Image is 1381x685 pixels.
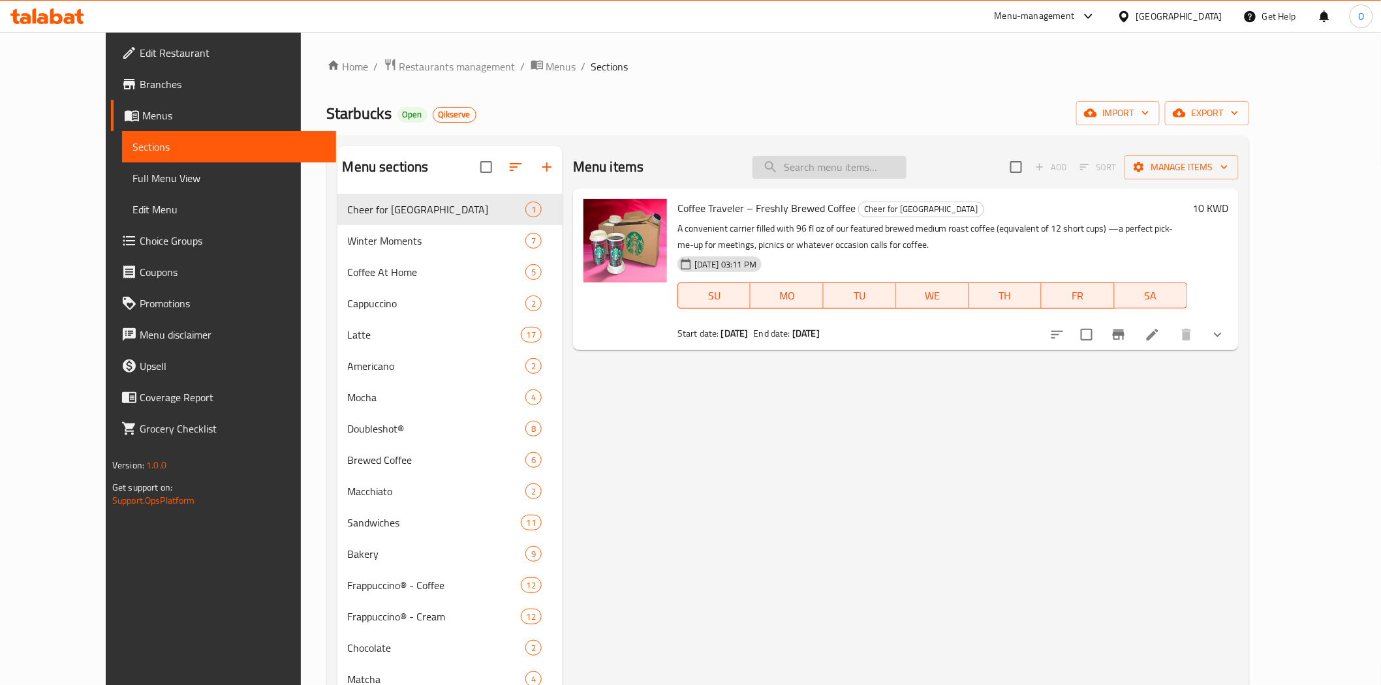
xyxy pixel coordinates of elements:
div: Cheer for Kuwait [348,202,525,217]
span: Add item [1030,157,1072,177]
span: Branches [140,76,326,92]
a: Coupons [111,256,336,288]
button: sort-choices [1042,319,1073,350]
div: items [521,327,542,342]
span: 1.0.0 [146,457,166,474]
span: Sections [591,59,628,74]
button: Manage items [1125,155,1239,179]
div: Americano2 [337,350,563,382]
a: Restaurants management [384,58,516,75]
button: Branch-specific-item [1103,319,1134,350]
span: 2 [526,360,541,373]
span: Chocolate [348,640,525,656]
span: Manage items [1135,159,1228,175]
span: Menus [546,59,576,74]
div: items [525,264,542,280]
button: MO [751,282,823,309]
span: MO [756,286,818,305]
span: Cappuccino [348,296,525,311]
button: WE [896,282,969,309]
span: Mocha [348,389,525,405]
div: Brewed Coffee [348,452,525,468]
div: items [525,640,542,656]
div: Winter Moments7 [337,225,563,256]
span: Macchiato [348,483,525,499]
span: [DATE] 03:11 PM [689,258,762,271]
p: A convenient carrier filled with 96 fl oz of our featured brewed medium roast coffee (equivalent ... [677,221,1187,253]
span: Edit Menu [132,202,326,217]
span: End date: [754,325,790,342]
span: import [1087,105,1149,121]
h6: 10 KWD [1192,199,1228,217]
a: Upsell [111,350,336,382]
a: Branches [111,68,336,100]
span: Sandwiches [348,515,521,530]
button: TU [824,282,896,309]
span: TH [974,286,1036,305]
div: items [525,389,542,405]
div: Macchiato2 [337,476,563,507]
span: export [1175,105,1239,121]
span: Grocery Checklist [140,421,326,436]
div: Menu-management [995,8,1075,24]
li: / [582,59,586,74]
span: Select to update [1073,321,1100,348]
a: Edit menu item [1145,327,1160,342]
a: Coverage Report [111,382,336,413]
input: search [753,156,907,179]
img: Coffee Traveler – Freshly Brewed Coffee [583,199,667,282]
div: items [525,421,542,436]
span: O [1358,9,1364,23]
span: Sort sections [500,151,531,183]
span: Bakery [348,546,525,562]
span: Coupons [140,264,326,280]
a: Menu disclaimer [111,319,336,350]
span: Select section [1002,153,1030,181]
span: Get support on: [112,479,172,496]
svg: Show Choices [1210,327,1226,342]
span: Coverage Report [140,389,326,405]
button: SA [1115,282,1187,309]
button: TH [969,282,1042,309]
button: import [1076,101,1160,125]
span: FR [1047,286,1109,305]
a: Sections [122,131,336,162]
div: Bakery9 [337,538,563,570]
span: Winter Moments [348,233,525,249]
span: Qikserve [433,109,476,120]
a: Full Menu View [122,162,336,194]
div: Latte [348,327,521,342]
div: Cheer for Kuwait [858,202,984,217]
li: / [521,59,525,74]
li: / [374,59,379,74]
span: Menu disclaimer [140,327,326,342]
a: Menus [531,58,576,75]
span: Start date: [677,325,719,342]
span: Edit Restaurant [140,45,326,61]
span: Sections [132,139,326,155]
span: Americano [348,358,525,374]
span: Open [397,109,427,120]
div: Chocolate2 [337,632,563,663]
span: 1 [526,204,541,216]
span: WE [901,286,963,305]
span: Cheer for [GEOGRAPHIC_DATA] [348,202,525,217]
span: 11 [521,517,541,529]
div: Cappuccino2 [337,288,563,319]
div: Latte17 [337,319,563,350]
div: items [525,202,542,217]
div: Doubleshot®8 [337,413,563,444]
h2: Menu sections [343,157,429,177]
a: Promotions [111,288,336,319]
span: 2 [526,642,541,654]
span: Coffee At Home [348,264,525,280]
span: 5 [526,266,541,279]
div: Open [397,107,427,123]
span: Promotions [140,296,326,311]
span: Doubleshot® [348,421,525,436]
